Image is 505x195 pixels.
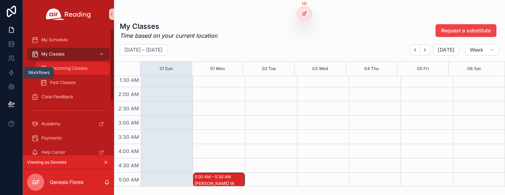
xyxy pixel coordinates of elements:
[41,135,62,141] span: Payments
[41,94,73,100] span: Class Feedback
[27,159,66,165] span: Viewing as Genesis
[117,134,141,140] span: 3:30 AM
[410,44,420,56] button: Back
[117,148,141,154] span: 4:00 AM
[467,62,481,76] button: 06 Sat
[27,90,110,103] a: Class Feedback
[41,121,61,127] span: Academy
[46,9,91,20] img: App logo
[433,44,459,56] button: [DATE]
[27,146,110,159] a: Help Center
[312,62,328,76] button: 03 Wed
[27,33,110,46] a: My Schedule
[436,24,496,37] button: Request a substitute
[470,47,483,53] span: Week
[159,62,173,76] button: 31 Sun
[50,179,83,186] p: Genesis Flores
[120,21,217,31] h1: My Classes
[117,91,141,97] span: 2:00 AM
[417,62,429,76] button: 05 Fri
[50,80,76,85] span: Past Classes
[262,62,276,76] button: 02 Tue
[210,62,225,76] button: 01 Mon
[117,120,141,126] span: 3:00 AM
[117,105,141,111] span: 2:30 AM
[27,132,110,144] a: Payments
[195,181,244,186] div: [PERSON_NAME] W
[117,176,141,183] span: 5:00 AM
[36,62,110,75] a: Upcoming Classes
[27,48,110,60] a: My Classes
[41,37,68,43] span: My Schedule
[441,27,491,34] span: Request a substitute
[194,173,244,186] div: 5:00 AM – 5:30 AM[PERSON_NAME] W
[117,162,141,168] span: 4:30 AM
[27,117,110,130] a: Academy
[120,31,217,40] em: Time based on your current location
[364,62,379,76] button: 04 Thu
[28,70,50,75] div: Workflows
[36,76,110,89] a: Past Classes
[438,47,454,53] span: [DATE]
[32,178,40,186] span: GF
[41,51,65,57] span: My Classes
[23,28,114,156] div: scrollable content
[41,149,66,155] span: Help Center
[50,65,87,71] span: Upcoming Classes
[420,44,430,56] button: Next
[124,46,163,53] h2: [DATE] – [DATE]
[465,44,499,56] button: Week
[195,173,233,180] div: 5:00 AM – 5:30 AM
[118,77,141,83] span: 1:30 AM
